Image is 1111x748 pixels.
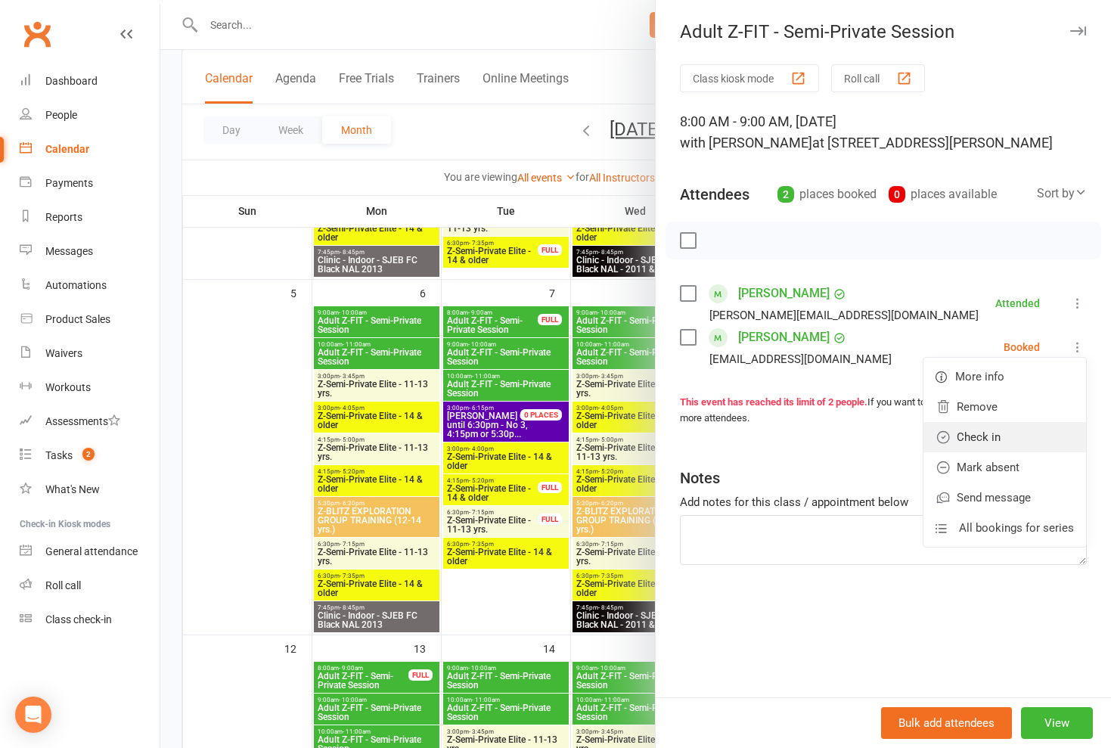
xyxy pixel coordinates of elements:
div: Booked [1004,342,1040,352]
div: places available [889,184,997,205]
span: 2 [82,448,95,461]
div: [EMAIL_ADDRESS][DOMAIN_NAME] [709,349,892,369]
div: Automations [45,279,107,291]
div: Tasks [45,449,73,461]
a: Tasks 2 [20,439,160,473]
div: Open Intercom Messenger [15,697,51,733]
div: Workouts [45,381,91,393]
a: People [20,98,160,132]
div: Sort by [1037,184,1087,203]
div: [PERSON_NAME][EMAIL_ADDRESS][DOMAIN_NAME] [709,306,979,325]
span: More info [955,368,1004,386]
button: Roll call [831,64,925,92]
div: 0 [889,186,905,203]
div: Dashboard [45,75,98,87]
a: Reports [20,200,160,234]
div: 8:00 AM - 9:00 AM, [DATE] [680,111,1087,154]
div: Attendees [680,184,749,205]
div: places booked [777,184,877,205]
a: Clubworx [18,15,56,53]
div: Waivers [45,347,82,359]
a: Assessments [20,405,160,439]
a: Roll call [20,569,160,603]
div: What's New [45,483,100,495]
div: General attendance [45,545,138,557]
a: [PERSON_NAME] [738,281,830,306]
a: [PERSON_NAME] [738,325,830,349]
div: Assessments [45,415,120,427]
a: Remove [923,392,1086,422]
button: Bulk add attendees [881,707,1012,739]
div: Product Sales [45,313,110,325]
div: Add notes for this class / appointment below [680,493,1087,511]
div: Notes [680,467,720,489]
div: Attended [995,298,1040,309]
a: Dashboard [20,64,160,98]
span: with [PERSON_NAME] [680,135,812,151]
a: Automations [20,268,160,303]
div: People [45,109,77,121]
a: Workouts [20,371,160,405]
strong: This event has reached its limit of 2 people. [680,396,867,408]
a: Waivers [20,337,160,371]
a: Calendar [20,132,160,166]
div: Roll call [45,579,81,591]
button: Class kiosk mode [680,64,819,92]
a: Payments [20,166,160,200]
div: Messages [45,245,93,257]
a: What's New [20,473,160,507]
div: Reports [45,211,82,223]
a: Product Sales [20,303,160,337]
button: View [1021,707,1093,739]
span: at [STREET_ADDRESS][PERSON_NAME] [812,135,1053,151]
div: Payments [45,177,93,189]
div: If you want to add more people, please remove 1 or more attendees. [680,395,1087,427]
a: More info [923,362,1086,392]
a: Messages [20,234,160,268]
a: Class kiosk mode [20,603,160,637]
a: General attendance kiosk mode [20,535,160,569]
a: Mark absent [923,452,1086,483]
div: Calendar [45,143,89,155]
div: Adult Z-FIT - Semi-Private Session [656,21,1111,42]
div: Class check-in [45,613,112,625]
a: Send message [923,483,1086,513]
span: All bookings for series [959,519,1074,537]
div: 2 [777,186,794,203]
a: Check in [923,422,1086,452]
a: All bookings for series [923,513,1086,543]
